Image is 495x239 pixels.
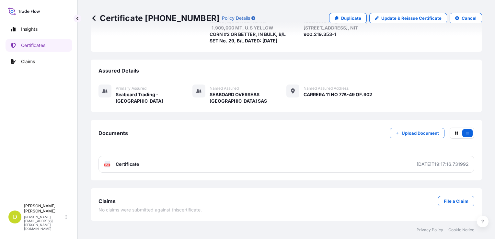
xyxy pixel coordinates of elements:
[210,91,286,104] span: SEABOARD OVERSEAS [GEOGRAPHIC_DATA] SAS
[24,203,64,214] p: [PERSON_NAME] [PERSON_NAME]
[116,91,192,104] span: Seaboard Trading - [GEOGRAPHIC_DATA]
[21,42,45,49] p: Certificates
[6,55,72,68] a: Claims
[304,91,372,98] span: CARRERA 11 NO 77A-49 OF.902
[381,15,442,21] p: Update & Reissue Certificate
[304,86,349,91] span: Named Assured Address
[402,130,439,136] p: Upload Document
[329,13,367,23] a: Duplicate
[6,23,72,36] a: Insights
[105,164,109,166] text: PDF
[438,196,474,206] a: File a Claim
[98,67,139,74] span: Assured Details
[98,130,128,136] span: Documents
[13,214,17,220] span: D
[116,161,139,167] span: Certificate
[116,86,146,91] span: Primary assured
[417,161,469,167] div: [DATE]T19:17:16.731992
[21,58,35,65] p: Claims
[417,227,443,233] a: Privacy Policy
[24,215,64,231] p: [PERSON_NAME][EMAIL_ADDRESS][PERSON_NAME][DOMAIN_NAME]
[91,13,219,23] p: Certificate [PHONE_NUMBER]
[390,128,444,138] button: Upload Document
[222,15,250,21] p: Policy Details
[98,156,474,173] a: PDFCertificate[DATE]T19:17:16.731992
[6,39,72,52] a: Certificates
[462,15,477,21] p: Cancel
[369,13,447,23] a: Update & Reissue Certificate
[98,207,202,213] span: No claims were submitted against this certificate .
[210,86,239,91] span: Named Assured
[341,15,361,21] p: Duplicate
[444,198,468,204] p: File a Claim
[450,13,482,23] button: Cancel
[98,198,116,204] span: Claims
[448,227,474,233] a: Cookie Notice
[21,26,38,32] p: Insights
